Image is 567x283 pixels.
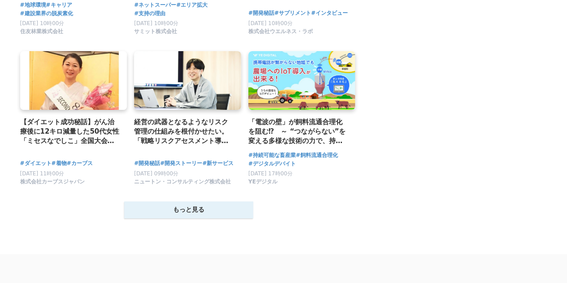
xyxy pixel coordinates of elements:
[134,9,165,18] a: #支持の理由
[248,9,274,17] a: #開発秘話
[134,117,234,146] a: 経営の武器となるようなリスク管理の仕組みを根付かせたい。「戦略リスクアセスメント導入支援サービス」がもたらす価値と開発に込めた熱意
[20,20,65,26] span: [DATE] 10時00分
[248,28,313,35] span: 株式会社ウエルネス・ラボ
[160,159,202,168] a: #開発ストーリー
[248,170,293,177] span: [DATE] 17時00分
[134,1,176,9] a: #ネットスーパー
[248,160,296,168] a: #デジタルデバイト
[20,9,73,18] a: #建設業界の脱炭素化
[134,178,231,186] span: ニュートン・コンサルティング株式会社
[46,1,72,9] a: #キャリア
[134,28,177,35] span: サミット株式会社
[134,170,178,177] span: [DATE] 09時00分
[20,30,63,37] a: 住友林業株式会社
[202,159,234,168] a: #新サービス
[176,1,208,9] a: #エリア拡大
[20,170,65,177] span: [DATE] 11時00分
[248,30,313,37] a: 株式会社ウエルネス・ラボ
[311,9,348,17] a: #インタビュー
[248,178,277,186] span: YEデジタル
[20,117,120,146] a: 【ダイエット成功秘話】がん治療後に12キロ減量した50代女性「ミセスなでしこ」全国大会で準グランプリに
[134,159,160,168] a: #開発秘話
[248,181,277,187] a: YEデジタル
[248,117,348,146] a: 「電波の壁」が飼料流通合理化を阻む⁉ ～ “つながらない”を変える多様な技術の力で、持続可能な畜産へ ～
[296,151,338,160] a: #飼料流通合理化
[248,20,293,26] span: [DATE] 10時00分
[248,151,296,160] a: #持続可能な畜産業
[20,1,46,9] a: #地球環境
[20,159,52,168] a: #ダイエット
[67,159,93,168] a: #カーブス
[274,9,311,17] a: #サプリメント
[134,30,177,37] a: サミット株式会社
[52,159,67,168] a: #着物
[20,178,85,186] span: 株式会社カーブスジャパン
[20,181,85,187] a: 株式会社カーブスジャパン
[20,28,63,35] span: 住友林業株式会社
[134,181,231,187] a: ニュートン・コンサルティング株式会社
[134,20,178,26] span: [DATE] 10時00分
[124,201,253,218] button: もっと見る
